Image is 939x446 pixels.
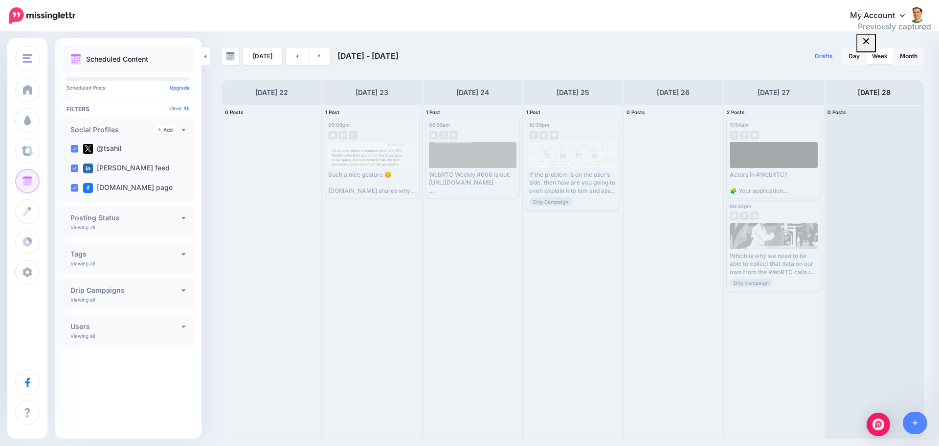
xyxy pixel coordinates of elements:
span: [DATE] - [DATE] [337,51,399,61]
div: Actors in #WebRTC? 🧩 Your application 🧩 Web browsers 🧩 The network 🧩 Users’ devices and periphera... [730,171,817,195]
h4: [DATE] 23 [356,87,388,98]
img: calendar.png [70,54,81,65]
h4: [DATE] 25 [557,87,589,98]
a: Week [866,48,894,64]
span: 1 Post [426,109,440,115]
p: Viewing all [70,224,95,230]
img: linkedin-grey-square.png [730,131,738,140]
div: Open Intercom Messenger [867,413,890,436]
img: linkedin-grey-square.png [338,131,347,140]
a: My Account [840,4,924,28]
p: Viewing all [70,297,95,303]
span: Drip Campaign [730,279,773,287]
span: 09:09pm [328,122,350,128]
a: Month [894,48,923,64]
a: Clear All [169,105,190,111]
span: 1 Post [526,109,540,115]
img: linkedin-square.png [83,164,93,173]
img: linkedin-grey-square.png [539,131,548,140]
a: Drafts [809,47,839,65]
img: twitter-grey-square.png [750,131,759,140]
h4: [DATE] 26 [657,87,690,98]
label: @tsahil [83,144,122,154]
img: calendar-grey-darker.png [226,52,235,61]
h4: Posting Status [70,214,181,221]
img: linkedin-grey-square.png [750,211,759,220]
h4: Users [70,323,181,330]
img: menu.png [22,54,32,63]
span: 0 Posts [225,109,244,115]
span: 0 Posts [827,109,846,115]
img: twitter-grey-square.png [550,131,559,140]
img: twitter-grey-square.png [730,211,738,220]
h4: [DATE] 24 [456,87,489,98]
span: 2 Posts [727,109,745,115]
span: 1 Post [325,109,339,115]
img: linkedin-grey-square.png [449,131,458,140]
img: facebook-square.png [83,183,93,193]
p: Viewing all [70,260,95,266]
span: 06:30pm [730,203,751,209]
img: facebook-grey-square.png [740,211,749,220]
span: Drafts [815,53,833,59]
a: Add [154,125,177,134]
label: [DOMAIN_NAME] page [83,183,173,193]
h4: Drip Campaigns [70,287,181,294]
div: Such a nice gesture 😊 [DOMAIN_NAME] shares why they sponsor WebRTC Weekly and webrtcHacks 👀 If yo... [328,171,416,195]
img: twitter-grey-square.png [429,131,438,140]
div: WebRTC Weekly #606 is out: [URL][DOMAIN_NAME] This time, we cover RTC.ON 2025, gpt-realtime, Jutu... [429,171,516,195]
div: Which is why we need to be able to collect that data on our own from the WebRTC calls in our appl... [730,252,817,276]
h4: Tags [70,251,181,258]
span: 10:59pm [529,122,549,128]
img: twitter-square.png [83,144,93,154]
div: If the problem is on the user’s side, then how are you going to even explain it to him and assist... [529,171,617,195]
p: Scheduled Posts [67,85,190,90]
a: Day [843,48,866,64]
h4: Filters [67,105,190,113]
label: [PERSON_NAME] feed [83,164,170,173]
img: twitter-grey-square.png [328,131,337,140]
img: facebook-grey-square.png [740,131,749,140]
img: facebook-grey-square.png [439,131,448,140]
h4: [DATE] 22 [255,87,288,98]
h4: Social Profiles [70,126,154,133]
span: Drip Campaign [529,197,572,206]
h4: [DATE] 28 [858,87,891,98]
span: 06:59am [429,122,450,128]
a: [DATE] [243,47,282,65]
img: facebook-grey-square.png [529,131,538,140]
span: 0 Posts [626,109,645,115]
img: facebook-grey-square.png [349,131,358,140]
a: Upgrade [170,85,190,91]
h4: [DATE] 27 [758,87,790,98]
img: Missinglettr [9,7,75,24]
p: Viewing all [70,333,95,339]
span: 11:54am [730,122,749,128]
p: Scheduled Content [86,56,148,63]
